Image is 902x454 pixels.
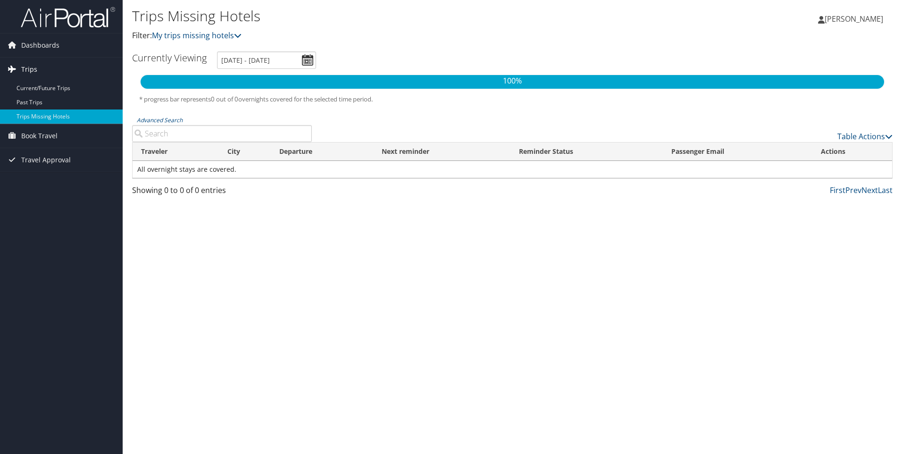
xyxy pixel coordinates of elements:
[132,125,312,142] input: Advanced Search
[152,30,242,41] a: My trips missing hotels
[878,185,893,195] a: Last
[132,51,207,64] h3: Currently Viewing
[132,185,312,201] div: Showing 0 to 0 of 0 entries
[21,124,58,148] span: Book Travel
[211,95,238,103] span: 0 out of 0
[219,143,271,161] th: City: activate to sort column ascending
[217,51,316,69] input: [DATE] - [DATE]
[271,143,373,161] th: Departure: activate to sort column descending
[132,30,639,42] p: Filter:
[812,143,892,161] th: Actions
[21,148,71,172] span: Travel Approval
[21,58,37,81] span: Trips
[825,14,883,24] span: [PERSON_NAME]
[818,5,893,33] a: [PERSON_NAME]
[845,185,861,195] a: Prev
[861,185,878,195] a: Next
[141,75,884,87] p: 100%
[139,95,885,104] h5: * progress bar represents overnights covered for the selected time period.
[21,34,59,57] span: Dashboards
[133,143,219,161] th: Traveler: activate to sort column ascending
[137,116,183,124] a: Advanced Search
[21,6,115,28] img: airportal-logo.png
[510,143,663,161] th: Reminder Status
[830,185,845,195] a: First
[663,143,812,161] th: Passenger Email: activate to sort column ascending
[373,143,510,161] th: Next reminder
[132,6,639,26] h1: Trips Missing Hotels
[133,161,892,178] td: All overnight stays are covered.
[837,131,893,142] a: Table Actions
